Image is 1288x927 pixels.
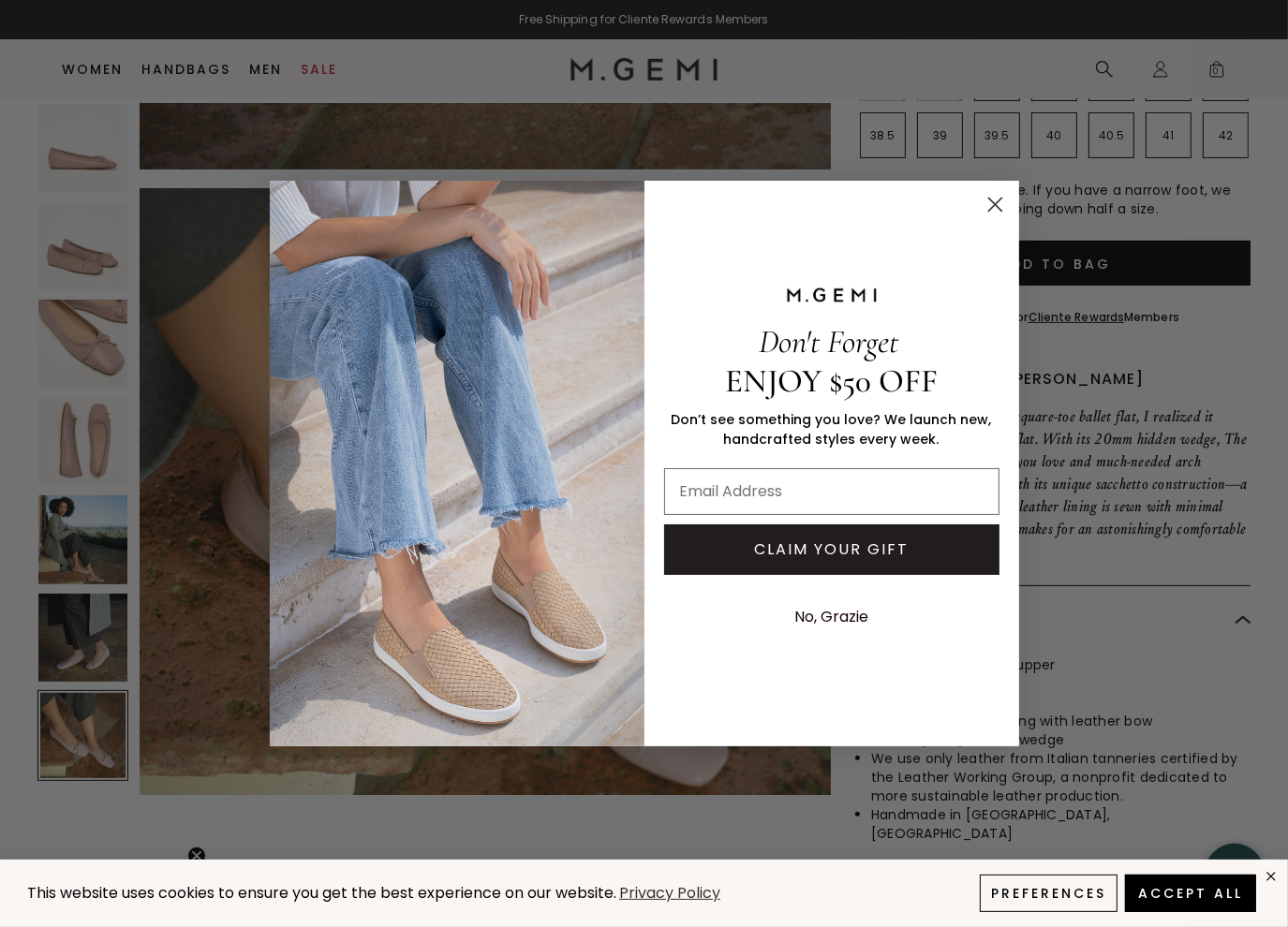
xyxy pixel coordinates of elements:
input: Email Address [664,468,999,515]
button: No, Grazie [785,594,878,640]
span: Don't Forget [759,322,898,361]
button: CLAIM YOUR GIFT [664,524,999,575]
span: This website uses cookies to ensure you get the best experience on our website. [27,882,616,904]
button: Preferences [980,875,1118,912]
img: M.Gemi [270,181,644,746]
span: ENJOY $50 OFF [725,361,938,401]
button: Close dialog [979,188,1012,221]
div: close [1264,869,1279,884]
span: Don’t see something you love? We launch new, handcrafted styles every week. [672,410,992,449]
button: Accept All [1125,875,1256,912]
img: M.GEMI [785,287,879,303]
a: Privacy Policy (opens in a new tab) [616,882,723,905]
